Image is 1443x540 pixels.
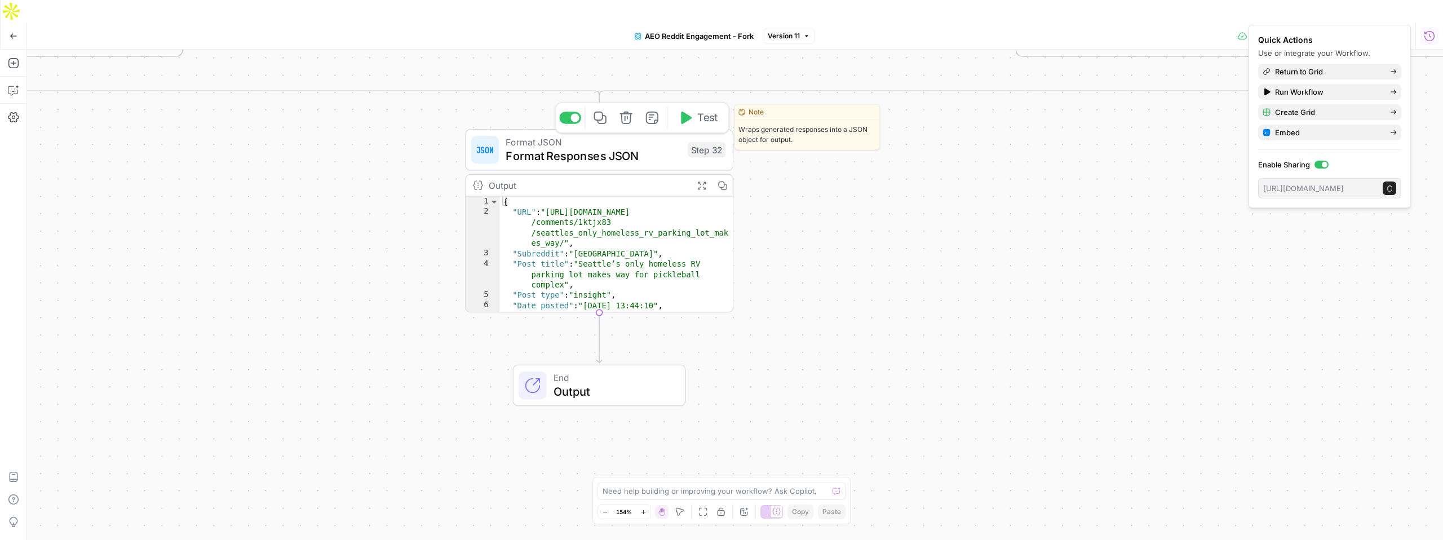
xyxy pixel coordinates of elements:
span: Output [554,383,671,400]
div: Format JSONFormat Responses JSONStep 32TestOutput{ "URL":"[URL][DOMAIN_NAME] /comments/1ktjx83 /s... [465,129,733,313]
span: End [554,371,671,385]
span: Test [697,110,718,126]
span: Format JSON [506,135,680,149]
div: 3 [466,249,500,259]
span: Use or integrate your Workflow. [1258,48,1370,57]
span: Create Grid [1275,107,1381,118]
div: Note [735,105,879,120]
div: 4 [466,259,500,290]
label: Enable Sharing [1258,159,1401,170]
span: AEO Reddit Engagement - Fork [645,30,754,42]
span: Run Workflow [1275,86,1381,98]
div: EndOutput [465,365,733,406]
button: AEO Reddit Engagement - Fork [628,27,760,45]
g: Edge from step_83-conditional-end to step_118-conditional-end [599,61,1357,100]
div: Step 32 [688,142,726,158]
div: 2 [466,207,500,249]
span: Wraps generated responses into a JSON object for output. [735,120,879,149]
div: 1 [466,197,500,207]
button: Copy [787,504,813,519]
span: Embed [1275,127,1381,138]
div: Quick Actions [1258,34,1401,46]
div: 6 [466,300,500,311]
span: Return to Grid [1275,66,1381,77]
span: Toggle code folding, rows 1 through 8 [489,197,499,207]
button: Test [671,107,725,129]
div: Output [489,178,686,192]
button: Version 11 [763,29,815,43]
button: Paste [818,504,846,519]
span: Format Responses JSON [506,147,680,165]
span: 154% [616,507,632,516]
div: 5 [466,290,500,300]
g: Edge from step_32 to end [597,313,602,363]
span: Paste [822,507,841,517]
span: Version 11 [768,31,800,41]
span: Copy [792,507,809,517]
